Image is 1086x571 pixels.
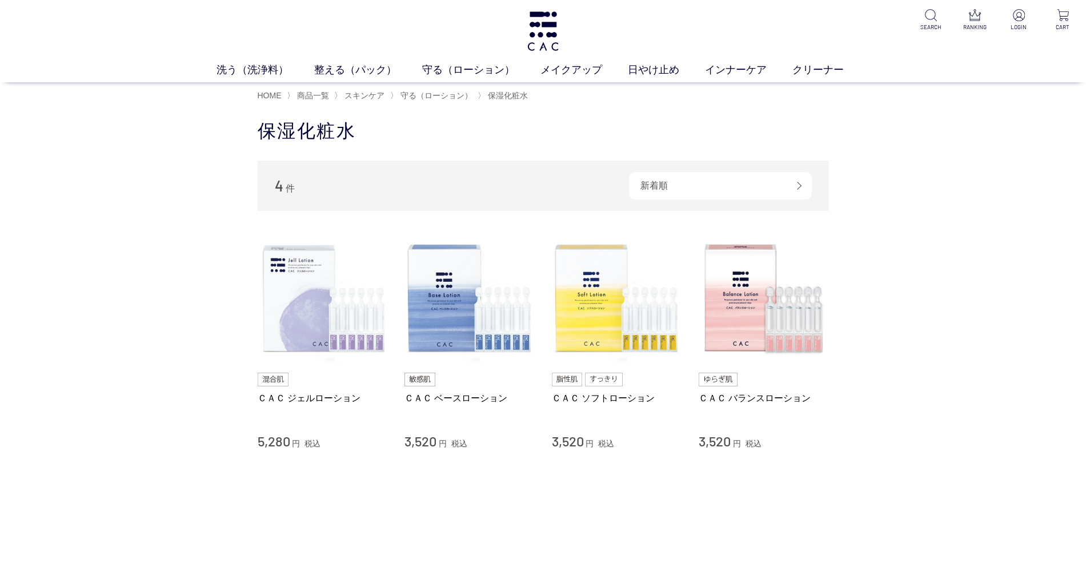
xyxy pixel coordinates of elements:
span: 3,520 [404,433,436,449]
a: 商品一覧 [295,91,329,100]
a: ＣＡＣ ジェルローション [258,392,388,404]
p: CART [1049,23,1077,31]
a: SEARCH [917,9,945,31]
a: 守る（ローション） [398,91,472,100]
a: ＣＡＣ ソフトローション [552,392,682,404]
a: ＣＡＣ バランスローション [699,392,829,404]
img: 敏感肌 [404,373,435,386]
span: 3,520 [699,433,731,449]
li: 〉 [334,90,387,101]
span: 円 [586,439,594,448]
p: SEARCH [917,23,945,31]
span: 税込 [304,439,320,448]
li: 〉 [390,90,475,101]
li: 〉 [478,90,531,101]
span: 件 [286,183,295,193]
a: メイクアップ [540,62,628,78]
img: すっきり [585,373,623,386]
img: ＣＡＣ ソフトローション [552,234,682,364]
span: 税込 [746,439,762,448]
img: 混合肌 [258,373,288,386]
a: クリーナー [792,62,869,78]
span: スキンケア [344,91,384,100]
img: ＣＡＣ バランスローション [699,234,829,364]
span: 5,280 [258,433,290,449]
a: インナーケア [705,62,792,78]
p: LOGIN [1005,23,1033,31]
span: 4 [275,177,283,194]
span: 円 [733,439,741,448]
a: スキンケア [342,91,384,100]
span: 円 [439,439,447,448]
img: ゆらぎ肌 [699,373,738,386]
span: 税込 [598,439,614,448]
img: ＣＡＣ ジェルローション [258,234,388,364]
img: logo [526,11,560,51]
a: LOGIN [1005,9,1033,31]
li: 〉 [287,90,332,101]
a: 日やけ止め [628,62,705,78]
img: 脂性肌 [552,373,582,386]
a: 保湿化粧水 [486,91,528,100]
a: 洗う（洗浄料） [217,62,314,78]
span: 保湿化粧水 [488,91,528,100]
a: CART [1049,9,1077,31]
span: 税込 [451,439,467,448]
a: HOME [258,91,282,100]
img: ＣＡＣ ベースローション [404,234,535,364]
a: 守る（ローション） [422,62,540,78]
div: 新着順 [629,172,812,199]
h1: 保湿化粧水 [258,119,829,143]
a: 整える（パック） [314,62,422,78]
a: ＣＡＣ ベースローション [404,392,535,404]
span: 3,520 [552,433,584,449]
a: RANKING [961,9,989,31]
span: 円 [292,439,300,448]
span: 商品一覧 [297,91,329,100]
span: 守る（ローション） [400,91,472,100]
p: RANKING [961,23,989,31]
